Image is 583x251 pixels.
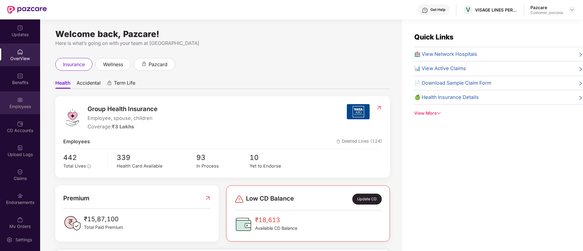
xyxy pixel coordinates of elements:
span: Term Life [114,80,135,89]
img: CDBalanceIcon [234,215,253,233]
img: svg+xml;base64,PHN2ZyBpZD0iSGVscC0zMngzMiIgeG1sbnM9Imh0dHA6Ly93d3cudzMub3JnLzIwMDAvc3ZnIiB3aWR0aD... [422,7,428,13]
span: Deleted Lives (124) [336,138,382,146]
img: PaidPremiumIcon [63,214,81,232]
div: Here is what’s going on with your team at [GEOGRAPHIC_DATA] [55,39,390,47]
span: 10 [250,152,303,163]
img: svg+xml;base64,PHN2ZyBpZD0iSG9tZSIgeG1sbnM9Imh0dHA6Ly93d3cudzMub3JnLzIwMDAvc3ZnIiB3aWR0aD0iMjAiIG... [17,49,23,55]
span: 📄 Download Sample Claim Form [414,79,491,87]
div: Welcome back, Pazcare! [55,32,390,36]
div: Get Help [430,7,445,12]
img: New Pazcare Logo [7,6,47,14]
span: 🍏 Health Insurance Details [414,93,479,101]
span: 🏥 View Network Hospitals [414,50,477,58]
div: animation [107,80,112,86]
img: svg+xml;base64,PHN2ZyBpZD0iQ0RfQWNjb3VudHMiIGRhdGEtbmFtZT0iQ0QgQWNjb3VudHMiIHhtbG5zPSJodHRwOi8vd3... [17,121,23,127]
span: right [578,66,583,73]
span: Accidental [77,80,101,89]
div: animation [141,61,147,67]
span: ₹3 Lakhs [112,124,134,130]
span: Premium [63,193,89,203]
span: right [578,52,583,58]
div: Settings [14,237,34,243]
span: 442 [63,152,103,163]
span: right [578,80,583,87]
div: Pazcare [530,5,563,10]
div: Update CD [352,194,382,205]
span: pazcard [149,61,167,68]
span: 339 [117,152,196,163]
img: svg+xml;base64,PHN2ZyBpZD0iQ2xhaW0iIHhtbG5zPSJodHRwOi8vd3d3LnczLm9yZy8yMDAwL3N2ZyIgd2lkdGg9IjIwIi... [17,169,23,175]
span: ₹18,613 [255,215,297,225]
span: Employees [63,138,90,146]
span: Available CD Balance [255,225,297,232]
img: svg+xml;base64,PHN2ZyBpZD0iVXBsb2FkX0xvZ3MiIGRhdGEtbmFtZT0iVXBsb2FkIExvZ3MiIHhtbG5zPSJodHRwOi8vd3... [17,145,23,151]
span: wellness [103,61,123,68]
div: VISAGE LINES PERSONAL CARE PRIVATE LIMITED [475,7,518,13]
div: Yet to Endorse [250,163,303,170]
img: svg+xml;base64,PHN2ZyBpZD0iRHJvcGRvd24tMzJ4MzIiIHhtbG5zPSJodHRwOi8vd3d3LnczLm9yZy8yMDAwL3N2ZyIgd2... [570,7,574,12]
span: V [466,6,470,13]
span: right [578,95,583,101]
img: RedirectIcon [205,193,211,203]
img: svg+xml;base64,PHN2ZyBpZD0iRW1wbG95ZWVzIiB4bWxucz0iaHR0cDovL3d3dy53My5vcmcvMjAwMC9zdmciIHdpZHRoPS... [17,97,23,103]
span: insurance [63,61,85,68]
div: Coverage: [88,123,157,131]
img: svg+xml;base64,PHN2ZyBpZD0iVXBkYXRlZCIgeG1sbnM9Imh0dHA6Ly93d3cudzMub3JnLzIwMDAvc3ZnIiB3aWR0aD0iMj... [17,25,23,31]
img: svg+xml;base64,PHN2ZyBpZD0iU2V0dGluZy0yMHgyMCIgeG1sbnM9Imh0dHA6Ly93d3cudzMub3JnLzIwMDAvc3ZnIiB3aW... [6,237,12,243]
span: Health [55,80,71,89]
div: Customer_success [530,10,563,15]
span: Group Health Insurance [88,104,157,114]
div: View More [414,110,583,117]
span: ₹15,87,100 [84,214,123,224]
img: svg+xml;base64,PHN2ZyBpZD0iQmVuZWZpdHMiIHhtbG5zPSJodHRwOi8vd3d3LnczLm9yZy8yMDAwL3N2ZyIgd2lkdGg9Ij... [17,73,23,79]
img: insurerIcon [347,104,370,119]
img: RedirectIcon [376,105,382,111]
span: Low CD Balance [246,194,294,205]
div: Health Card Available [117,163,196,170]
span: Employee, spouse, children [88,114,157,122]
div: In Process [196,163,250,170]
img: svg+xml;base64,PHN2ZyBpZD0iRGFuZ2VyLTMyeDMyIiB4bWxucz0iaHR0cDovL3d3dy53My5vcmcvMjAwMC9zdmciIHdpZH... [234,194,244,204]
span: 93 [196,152,250,163]
span: Quick Links [414,33,454,41]
img: svg+xml;base64,PHN2ZyBpZD0iRW5kb3JzZW1lbnRzIiB4bWxucz0iaHR0cDovL3d3dy53My5vcmcvMjAwMC9zdmciIHdpZH... [17,193,23,199]
span: 📊 View Active Claims [414,65,466,73]
img: svg+xml;base64,PHN2ZyBpZD0iTXlfT3JkZXJzIiBkYXRhLW5hbWU9Ik15IE9yZGVycyIgeG1sbnM9Imh0dHA6Ly93d3cudz... [17,217,23,223]
img: logo [63,108,81,127]
span: Total Paid Premium [84,224,123,231]
span: info-circle [87,165,91,168]
span: down [437,111,441,115]
img: deleteIcon [336,140,340,144]
span: Total Lives [63,163,86,169]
